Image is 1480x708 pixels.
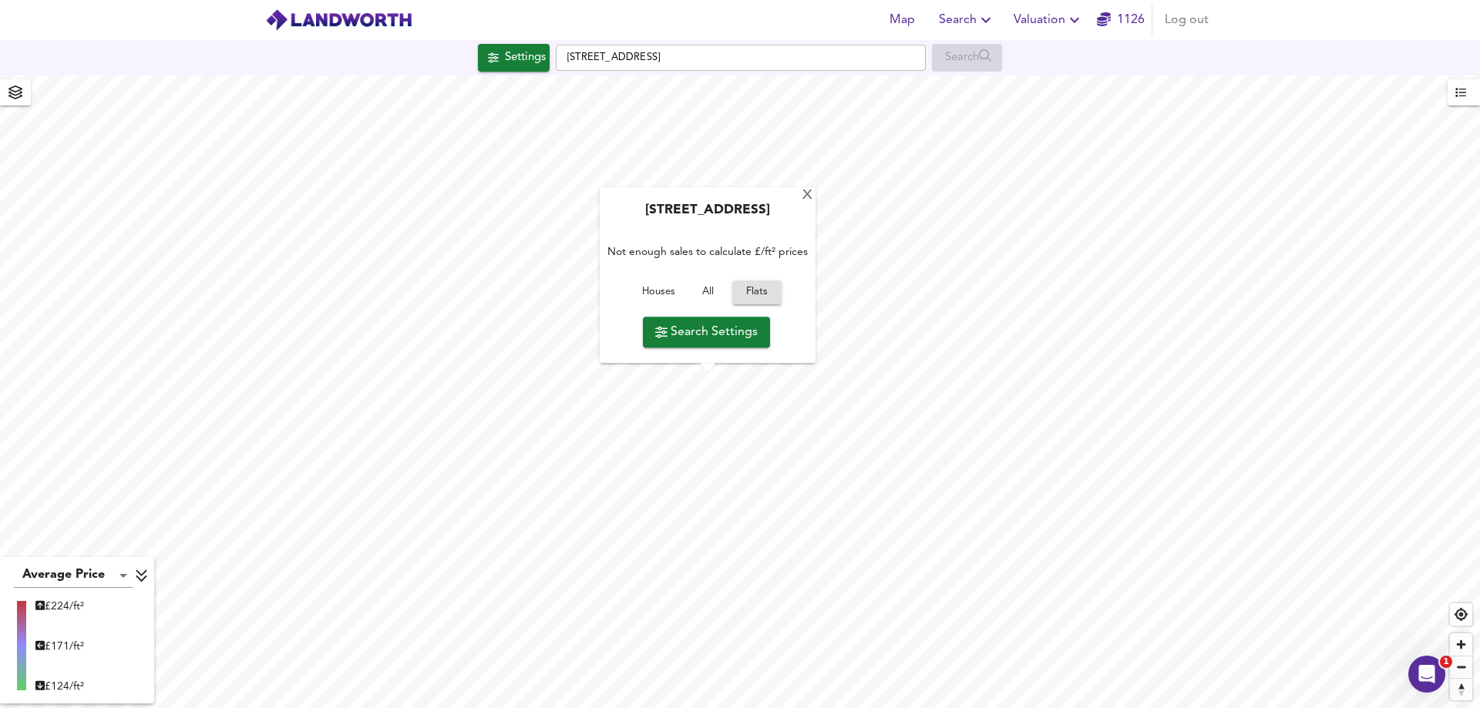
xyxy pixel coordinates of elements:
[883,9,920,31] span: Map
[478,44,550,72] button: Settings
[14,563,133,588] div: Average Price
[1096,5,1145,35] button: 1126
[801,189,814,203] div: X
[1097,9,1145,31] a: 1126
[556,45,926,71] input: Enter a location...
[35,639,84,654] div: £ 171/ft²
[1165,9,1209,31] span: Log out
[35,599,84,614] div: £ 224/ft²
[1450,656,1472,678] button: Zoom out
[1440,656,1452,668] span: 1
[683,281,732,305] button: All
[634,281,683,305] button: Houses
[1450,633,1472,656] button: Zoom in
[932,44,1002,72] div: Enable a Source before running a Search
[1408,656,1445,693] iframe: Intercom live chat
[265,8,412,32] img: logo
[877,5,927,35] button: Map
[933,5,1001,35] button: Search
[1159,5,1215,35] button: Log out
[1007,5,1090,35] button: Valuation
[939,9,995,31] span: Search
[732,281,782,305] button: Flats
[687,284,728,302] span: All
[643,317,770,347] button: Search Settings
[478,44,550,72] div: Click to configure Search Settings
[655,321,758,343] span: Search Settings
[1450,678,1472,700] button: Reset bearing to north
[1014,9,1084,31] span: Valuation
[1450,656,1472,678] span: Zoom out
[607,228,808,277] div: Not enough sales to calculate £/ft² prices
[740,284,774,302] span: Flats
[1450,603,1472,626] button: Find my location
[505,48,546,68] div: Settings
[637,284,679,302] span: Houses
[1450,679,1472,700] span: Reset bearing to north
[35,679,84,694] div: £ 124/ft²
[607,203,808,228] div: [STREET_ADDRESS]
